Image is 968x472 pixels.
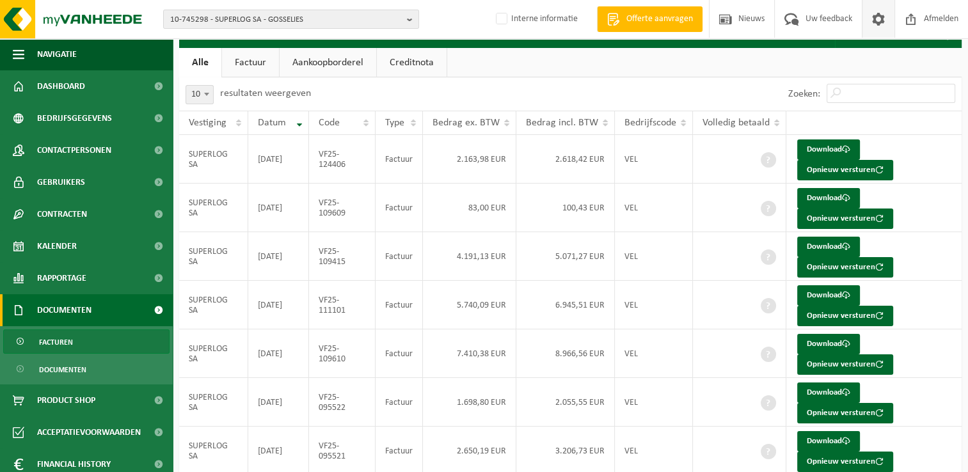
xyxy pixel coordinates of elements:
[615,329,693,378] td: VEL
[376,184,423,232] td: Factuur
[385,118,404,128] span: Type
[797,257,893,278] button: Opnieuw versturen
[248,184,309,232] td: [DATE]
[797,354,893,375] button: Opnieuw versturen
[37,102,112,134] span: Bedrijfsgegevens
[248,135,309,184] td: [DATE]
[432,118,500,128] span: Bedrag ex. BTW
[309,232,375,281] td: VF25-109415
[702,118,770,128] span: Volledig betaald
[623,13,696,26] span: Offerte aanvragen
[179,184,248,232] td: SUPERLOG SA
[423,232,516,281] td: 4.191,13 EUR
[186,86,213,104] span: 10
[37,416,141,448] span: Acceptatievoorwaarden
[423,184,516,232] td: 83,00 EUR
[179,281,248,329] td: SUPERLOG SA
[423,329,516,378] td: 7.410,38 EUR
[3,357,170,381] a: Documenten
[248,378,309,427] td: [DATE]
[376,232,423,281] td: Factuur
[423,281,516,329] td: 5.740,09 EUR
[376,135,423,184] td: Factuur
[797,452,893,472] button: Opnieuw versturen
[516,135,615,184] td: 2.618,42 EUR
[179,329,248,378] td: SUPERLOG SA
[258,118,286,128] span: Datum
[615,232,693,281] td: VEL
[526,118,598,128] span: Bedrag incl. BTW
[797,139,860,160] a: Download
[37,384,95,416] span: Product Shop
[319,118,340,128] span: Code
[597,6,702,32] a: Offerte aanvragen
[37,198,87,230] span: Contracten
[280,48,376,77] a: Aankoopborderel
[179,378,248,427] td: SUPERLOG SA
[37,262,86,294] span: Rapportage
[37,294,91,326] span: Documenten
[37,166,85,198] span: Gebruikers
[376,378,423,427] td: Factuur
[186,85,214,104] span: 10
[516,329,615,378] td: 8.966,56 EUR
[39,330,73,354] span: Facturen
[797,188,860,208] a: Download
[222,48,279,77] a: Factuur
[377,48,447,77] a: Creditnota
[163,10,419,29] button: 10-745298 - SUPERLOG SA - GOSSELIES
[516,378,615,427] td: 2.055,55 EUR
[37,134,111,166] span: Contactpersonen
[797,208,893,229] button: Opnieuw versturen
[248,232,309,281] td: [DATE]
[516,184,615,232] td: 100,43 EUR
[220,88,311,98] label: resultaten weergeven
[309,378,375,427] td: VF25-095522
[516,281,615,329] td: 6.945,51 EUR
[248,329,309,378] td: [DATE]
[309,329,375,378] td: VF25-109610
[37,230,77,262] span: Kalender
[376,281,423,329] td: Factuur
[423,378,516,427] td: 1.698,80 EUR
[3,329,170,354] a: Facturen
[37,38,77,70] span: Navigatie
[797,160,893,180] button: Opnieuw versturen
[309,184,375,232] td: VF25-109609
[376,329,423,378] td: Factuur
[309,135,375,184] td: VF25-124406
[423,135,516,184] td: 2.163,98 EUR
[493,10,578,29] label: Interne informatie
[615,378,693,427] td: VEL
[39,358,86,382] span: Documenten
[797,285,860,306] a: Download
[797,382,860,403] a: Download
[797,237,860,257] a: Download
[788,89,820,99] label: Zoeken:
[179,232,248,281] td: SUPERLOG SA
[615,135,693,184] td: VEL
[37,70,85,102] span: Dashboard
[170,10,402,29] span: 10-745298 - SUPERLOG SA - GOSSELIES
[615,184,693,232] td: VEL
[797,334,860,354] a: Download
[309,281,375,329] td: VF25-111101
[516,232,615,281] td: 5.071,27 EUR
[797,403,893,423] button: Opnieuw versturen
[179,135,248,184] td: SUPERLOG SA
[179,48,221,77] a: Alle
[189,118,226,128] span: Vestiging
[615,281,693,329] td: VEL
[248,281,309,329] td: [DATE]
[624,118,676,128] span: Bedrijfscode
[797,306,893,326] button: Opnieuw versturen
[797,431,860,452] a: Download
